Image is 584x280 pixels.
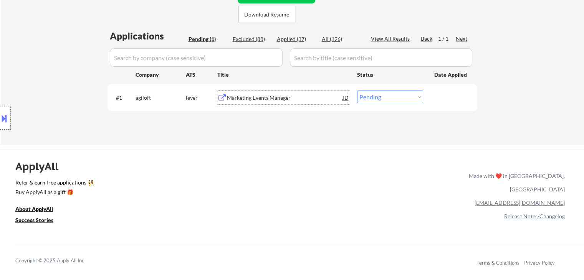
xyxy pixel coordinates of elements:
[15,189,92,195] div: Buy ApplyAll as a gift 🎁
[110,31,186,41] div: Applications
[238,6,295,23] button: Download Resume
[15,257,104,265] div: Copyright © 2025 Apply All Inc
[342,91,350,104] div: JD
[15,206,53,212] u: About ApplyAll
[227,94,343,102] div: Marketing Events Manager
[15,180,308,188] a: Refer & earn free applications 👯‍♀️
[476,260,519,266] a: Terms & Conditions
[475,199,565,206] a: [EMAIL_ADDRESS][DOMAIN_NAME]
[186,71,217,79] div: ATS
[15,216,64,226] a: Success Stories
[136,71,186,79] div: Company
[466,169,565,196] div: Made with ❤️ in [GEOGRAPHIC_DATA], [GEOGRAPHIC_DATA]
[189,35,227,43] div: Pending (1)
[456,35,468,43] div: Next
[504,213,565,219] a: Release Notes/Changelog
[110,48,283,67] input: Search by company (case sensitive)
[434,71,468,79] div: Date Applied
[15,217,53,223] u: Success Stories
[15,205,64,214] a: About ApplyAll
[233,35,271,43] div: Excluded (88)
[15,188,92,198] a: Buy ApplyAll as a gift 🎁
[421,35,433,43] div: Back
[136,94,186,102] div: agiloft
[277,35,315,43] div: Applied (37)
[357,68,423,81] div: Status
[186,94,217,102] div: lever
[217,71,350,79] div: Title
[322,35,360,43] div: All (126)
[438,35,456,43] div: 1 / 1
[524,260,555,266] a: Privacy Policy
[290,48,472,67] input: Search by title (case sensitive)
[371,35,412,43] div: View All Results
